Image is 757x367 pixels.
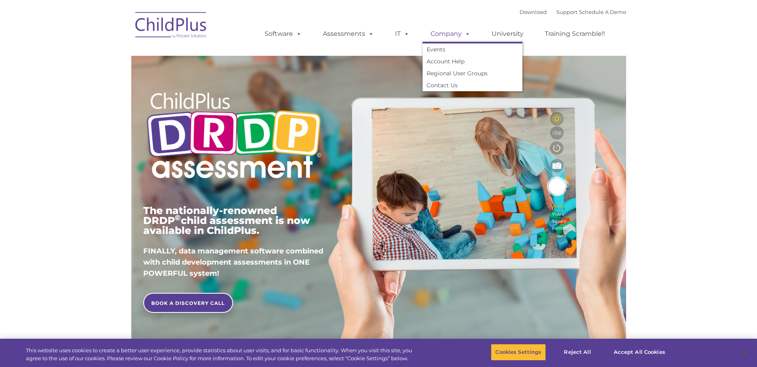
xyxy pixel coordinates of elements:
button: Accept All Cookies [609,344,670,361]
a: Regional User Groups [423,67,522,79]
span: FINALLY, data management software combined with child development assessments in ONE POWERFUL sys... [143,247,323,278]
img: ChildPlus by Procare Solutions [131,6,211,46]
button: Close [735,343,753,361]
a: Company [423,26,478,42]
button: Cookies Settings [491,344,546,361]
a: Account Help [423,55,522,67]
a: Download [520,9,547,15]
a: IT [387,26,417,42]
a: Events [423,43,522,55]
a: BOOK A DISCOVERY CALL [143,293,233,313]
a: Assessments [315,26,382,42]
a: University [484,26,532,42]
a: Software [257,26,310,42]
a: Schedule A Demo [579,9,626,15]
span: The nationally-renowned DRDP child assessment is now available in ChildPlus. [143,204,310,236]
img: Copyright - DRDP Logo Light [143,82,324,192]
button: Reject All [553,344,603,361]
a: Contact Us [423,79,522,91]
sup: © [175,213,181,222]
font: | [520,9,626,15]
a: Support [556,9,577,15]
a: Training Scramble!! [537,26,613,42]
div: This website uses cookies to create a better user experience, provide statistics about user visit... [26,347,416,362]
